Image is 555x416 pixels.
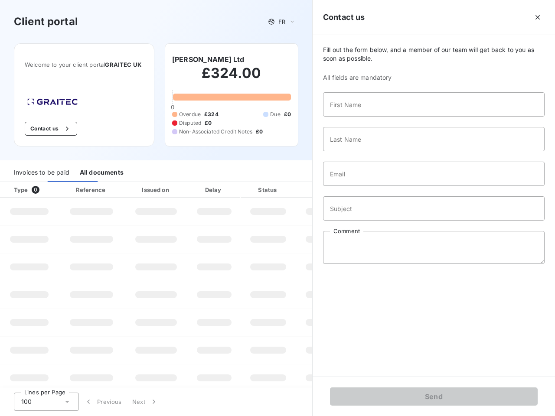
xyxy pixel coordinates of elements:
h3: Client portal [14,14,78,29]
span: GRAITEC UK [105,61,141,68]
span: £0 [284,110,291,118]
span: £324 [204,110,219,118]
div: Amount [297,185,353,194]
span: 100 [21,397,32,406]
button: Previous [79,393,127,411]
div: All documents [80,164,124,182]
img: Company logo [25,96,80,108]
div: Reference [76,186,105,193]
div: Invoices to be paid [14,164,69,182]
span: Overdue [179,110,201,118]
span: £0 [256,128,263,136]
input: placeholder [323,127,545,151]
span: All fields are mandatory [323,73,545,82]
span: £0 [205,119,212,127]
span: Disputed [179,119,201,127]
div: Status [242,185,294,194]
input: placeholder [323,162,545,186]
input: placeholder [323,196,545,221]
input: placeholder [323,92,545,117]
span: Due [270,110,280,118]
h6: [PERSON_NAME] Ltd [172,54,245,65]
span: 0 [171,104,174,110]
span: Non-Associated Credit Notes [179,128,252,136]
button: Send [330,387,538,406]
h2: £324.00 [172,65,291,91]
span: Fill out the form below, and a member of our team will get back to you as soon as possible. [323,45,545,63]
span: FR [278,18,285,25]
span: 0 [32,186,39,194]
div: Delay [189,185,239,194]
div: Issued on [126,185,186,194]
h5: Contact us [323,11,365,23]
div: Type [9,185,57,194]
button: Contact us [25,122,77,136]
span: Welcome to your client portal [25,61,144,68]
button: Next [127,393,163,411]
